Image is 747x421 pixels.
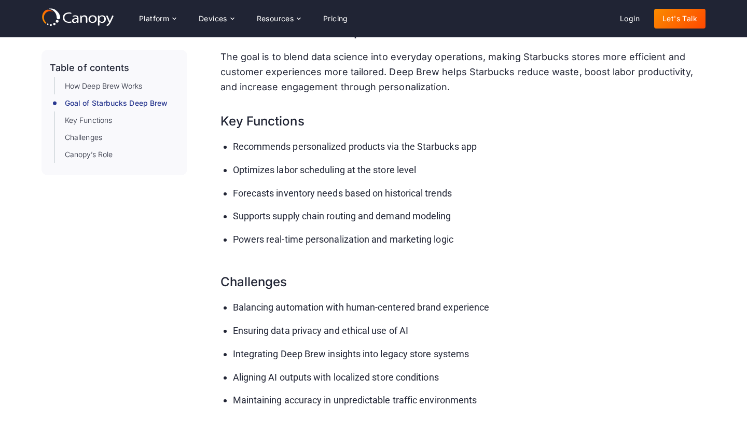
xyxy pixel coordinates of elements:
[233,163,706,178] li: Optimizes labor scheduling at the store level
[65,149,113,160] a: Canopy’s Role
[233,139,706,155] li: Recommends personalized products via the Starbucks app
[220,103,706,131] h3: Key Functions
[139,15,169,22] div: Platform
[65,98,168,109] a: Goal of Starbucks Deep Brew
[233,324,706,339] li: Ensuring data privacy and ethical use of AI
[233,300,706,315] li: Balancing automation with human-centered brand experience
[199,15,227,22] div: Devices
[50,62,129,74] div: Table of contents
[315,9,356,29] a: Pricing
[220,264,706,292] h3: Challenges
[65,132,102,143] a: Challenges
[190,8,242,29] div: Devices
[612,9,648,29] a: Login
[233,209,706,224] li: Supports supply chain routing and demand modeling
[233,232,706,247] li: Powers real-time personalization and marketing logic
[248,8,309,29] div: Resources
[233,186,706,201] li: Forecasts inventory needs based on historical trends
[257,15,294,22] div: Resources
[654,9,706,29] a: Let's Talk
[220,50,706,94] p: The goal is to blend data science into everyday operations, making Starbucks stores more efficien...
[233,393,706,408] li: Maintaining accuracy in unpredictable traffic environments
[233,347,706,362] li: Integrating Deep Brew insights into legacy store systems
[131,8,184,29] div: Platform
[65,81,143,92] a: How Deep Brew Works
[65,115,112,126] a: Key Functions
[233,370,706,385] li: Aligning AI outputs with localized store conditions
